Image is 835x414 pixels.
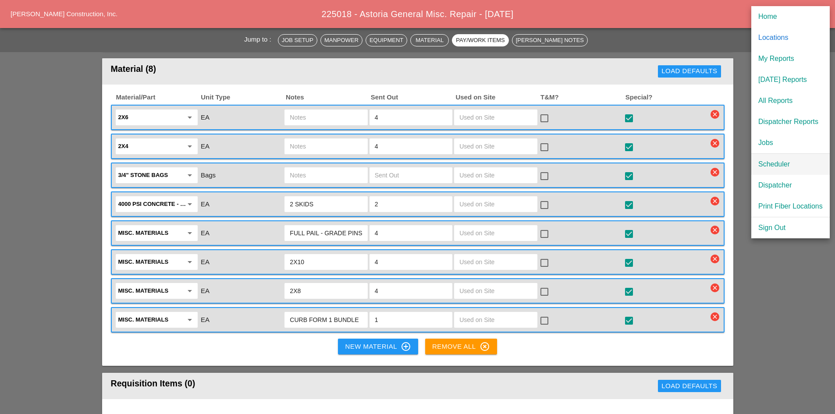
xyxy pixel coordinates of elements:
[290,255,362,269] input: Notes
[516,36,584,45] div: [PERSON_NAME] Notes
[375,313,447,327] input: Sent Out
[320,34,362,46] button: Manpower
[118,139,183,153] input: 2x4
[185,112,195,123] i: arrow_drop_down
[111,63,405,80] div: Material (8)
[459,255,532,269] input: Used on Site
[375,197,447,211] input: Sent Out
[111,377,425,395] div: Requisition Items (0)
[185,286,195,296] i: arrow_drop_down
[711,197,719,205] i: clear
[751,196,830,217] a: Print Fiber Locations
[185,315,195,325] i: arrow_drop_down
[375,226,447,240] input: Sent Out
[201,229,210,237] span: EA
[290,284,362,298] input: Notes
[758,180,823,191] div: Dispatcher
[459,313,532,327] input: Used on Site
[758,117,823,127] div: Dispatcher Reports
[201,200,210,208] span: EA
[751,132,830,153] a: Jobs
[751,27,830,48] a: Locations
[201,142,210,150] span: EA
[375,139,447,153] input: Sent Out
[758,138,823,148] div: Jobs
[201,113,210,121] span: EA
[459,168,532,182] input: Used on Site
[711,139,719,148] i: clear
[758,159,823,170] div: Scheduler
[290,168,362,182] input: Notes
[455,92,540,103] span: Used on Site
[711,226,719,234] i: clear
[658,65,721,78] button: Load Defaults
[459,284,532,298] input: Used on Site
[375,284,447,298] input: Sent Out
[711,283,719,292] i: clear
[758,53,823,64] div: My Reports
[661,66,717,76] div: Load Defaults
[758,32,823,43] div: Locations
[751,6,830,27] a: Home
[625,92,710,103] span: Special?
[201,287,210,294] span: EA
[751,111,830,132] a: Dispatcher Reports
[201,171,216,179] span: Bags
[285,92,370,103] span: Notes
[456,36,505,45] div: Pay/Work Items
[414,36,445,45] div: Material
[118,284,183,298] input: Misc. Materials
[345,341,411,352] div: New Material
[185,170,195,180] i: arrow_drop_down
[432,341,490,352] div: Remove All
[185,228,195,238] i: arrow_drop_down
[758,201,823,212] div: Print Fiber Locations
[115,92,200,103] span: Material/Part
[711,255,719,263] i: clear
[290,197,362,211] input: Notes
[324,36,359,45] div: Manpower
[118,313,183,327] input: Misc. Materials
[512,34,588,46] button: [PERSON_NAME] Notes
[338,339,418,354] button: New Material
[185,141,195,152] i: arrow_drop_down
[758,223,823,233] div: Sign Out
[758,11,823,22] div: Home
[118,226,183,240] input: Misc. Materials
[758,96,823,106] div: All Reports
[185,257,195,267] i: arrow_drop_down
[661,381,717,391] div: Load Defaults
[751,175,830,196] a: Dispatcher
[282,36,313,45] div: Job Setup
[185,199,195,209] i: arrow_drop_down
[480,341,490,352] i: highlight_off
[375,255,447,269] input: Sent Out
[425,339,497,354] button: Remove All
[459,226,532,240] input: Used on Site
[201,316,210,323] span: EA
[11,10,117,18] a: [PERSON_NAME] Construction, Inc.
[290,226,362,240] input: Notes
[201,258,210,265] span: EA
[321,9,513,19] span: 225018 - Astoria General Misc. Repair - [DATE]
[751,48,830,69] a: My Reports
[459,197,532,211] input: Used on Site
[375,110,447,124] input: Sent Out
[711,312,719,321] i: clear
[459,139,532,153] input: Used on Site
[290,313,362,327] input: Notes
[290,139,362,153] input: Notes
[658,380,721,392] button: Load Defaults
[751,69,830,90] a: [DATE] Reports
[200,92,285,103] span: Unit Type
[751,154,830,175] a: Scheduler
[751,90,830,111] a: All Reports
[278,34,317,46] button: Job Setup
[711,168,719,177] i: clear
[711,110,719,119] i: clear
[290,110,362,124] input: Notes
[118,110,183,124] input: 2X6
[370,92,455,103] span: Sent Out
[118,197,183,211] input: 4000 PSI concrete - FULL SKID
